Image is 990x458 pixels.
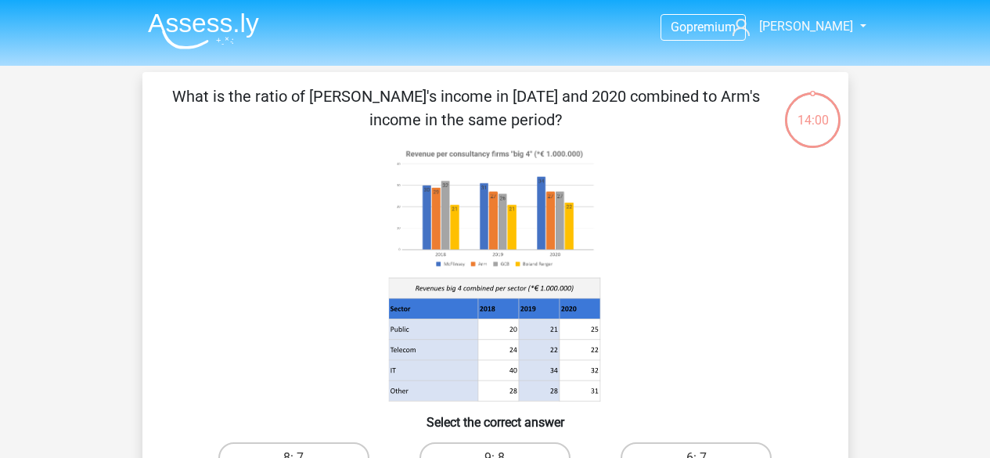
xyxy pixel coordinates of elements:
[783,91,842,130] div: 14:00
[167,402,823,430] h6: Select the correct answer
[759,19,853,34] span: [PERSON_NAME]
[726,17,855,36] a: [PERSON_NAME]
[148,13,259,49] img: Assessly
[167,85,765,132] p: What is the ratio of [PERSON_NAME]'s income in [DATE] and 2020 combined to Arm's income in the sa...
[661,16,745,38] a: Gopremium
[671,20,686,34] span: Go
[686,20,736,34] span: premium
